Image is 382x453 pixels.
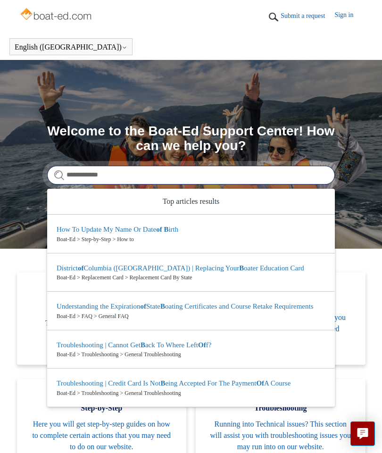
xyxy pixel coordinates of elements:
img: Boat-Ed Help Center home page [19,6,94,25]
zd-autocomplete-title-multibrand: Suggested result 5 Troubleshooting | Credit Card Is Not Being Accepted For The Payment Of A Course [57,379,291,389]
button: Live chat [350,421,375,446]
em: Of [256,379,264,387]
em: B [239,264,244,272]
zd-autocomplete-breadcrumbs-multibrand: Boat-Ed > Troubleshooting > General Troubleshooting [57,389,325,397]
a: General This section covers general questions regarding your course! [17,272,187,365]
em: of [140,302,146,310]
h1: Welcome to the Boat-Ed Support Center! How can we help you? [47,124,335,153]
em: of [78,264,84,272]
zd-autocomplete-title-multibrand: Suggested result 1 How To Update My Name Or Date of Birth [57,226,178,235]
em: B [160,302,165,310]
zd-autocomplete-breadcrumbs-multibrand: Boat-Ed > Step-by-Step > How to [57,235,325,243]
a: Sign in [334,10,363,24]
zd-autocomplete-breadcrumbs-multibrand: Boat-Ed > Troubleshooting > General Troubleshooting [57,350,325,359]
span: Step-by-Step [31,403,173,414]
em: B [141,341,145,349]
a: Submit a request [281,11,334,21]
zd-autocomplete-title-multibrand: Suggested result 4 Troubleshooting | Cannot Get Back To Where Left Off? [57,341,211,351]
em: B [164,226,168,233]
zd-autocomplete-title-multibrand: Suggested result 2 District of Columbia (DC) | Replacing Your Boater Education Card [57,264,304,274]
span: Troubleshooting [210,403,351,414]
input: Search [47,166,335,185]
img: 01HZPCYTXV3JW8MJV9VD7EMK0H [266,10,281,24]
span: Here you will get step-by-step guides on how to complete certain actions that you may need to do ... [31,419,173,453]
zd-autocomplete-title-multibrand: Suggested result 3 Understanding the Expiration of State Boating Certificates and Course Retake R... [57,302,313,312]
em: B [160,379,165,387]
button: English ([GEOGRAPHIC_DATA]) [15,43,127,51]
span: General [31,302,173,313]
em: of [156,226,162,233]
em: Of [198,341,206,349]
zd-autocomplete-breadcrumbs-multibrand: Boat-Ed > FAQ > General FAQ [57,312,325,320]
zd-autocomplete-breadcrumbs-multibrand: Boat-Ed > Replacement Card > Replacement Card By State [57,273,325,282]
zd-autocomplete-header: Top articles results [47,189,335,215]
span: Running into Technical issues? This section will assist you with troubleshooting issues you may r... [210,419,351,453]
span: This section covers general questions regarding your course! [31,318,173,340]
